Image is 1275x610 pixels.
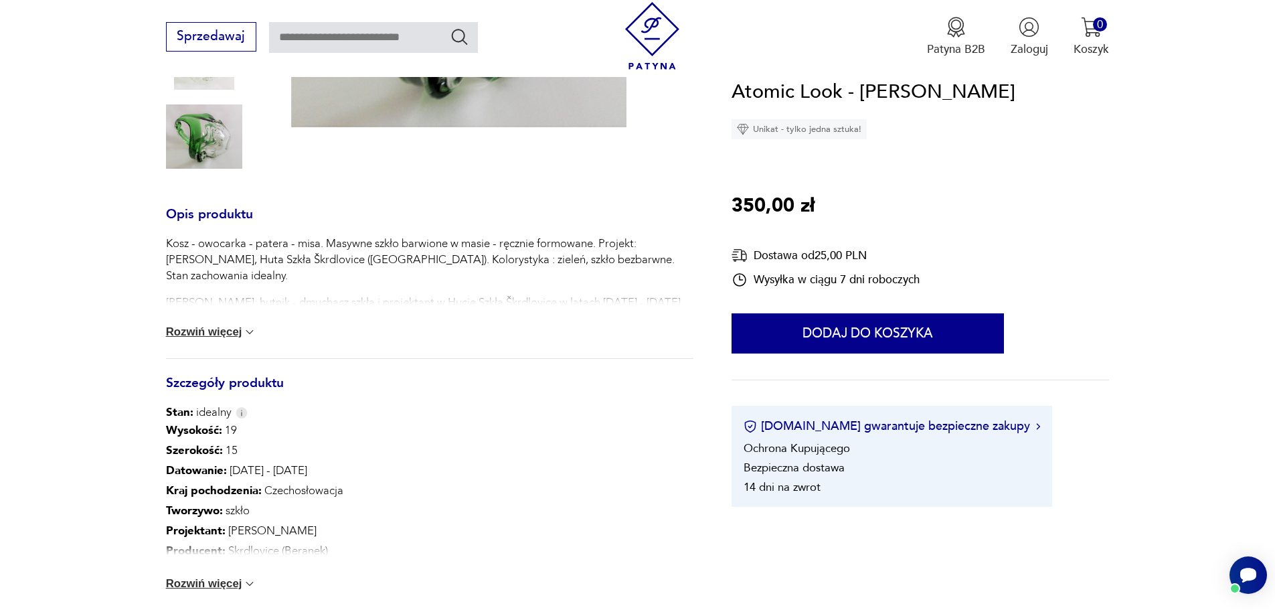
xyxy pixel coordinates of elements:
[166,461,390,481] p: [DATE] - [DATE]
[166,236,693,284] p: Kosz - owocarka - patera - misa. Masywne szkło barwione w masie - ręcznie formowane. Projekt: [PE...
[732,314,1004,354] button: Dodaj do koszyka
[744,480,821,495] li: 14 dni na zwrot
[744,461,845,476] li: Bezpieczna dostawa
[732,247,920,264] div: Dostawa od 25,00 PLN
[450,27,469,46] button: Szukaj
[166,521,390,541] p: [PERSON_NAME]
[166,22,256,52] button: Sprzedawaj
[166,577,257,591] button: Rozwiń więcej
[927,17,985,57] a: Ikona medaluPatyna B2B
[166,483,262,498] b: Kraj pochodzenia :
[166,481,390,501] p: Czechosłowacja
[166,404,193,420] b: Stan:
[166,98,242,175] img: Zdjęcie produktu Atomic Look - Ladislav Palecek
[1019,17,1039,37] img: Ikonka użytkownika
[243,577,256,591] img: chevron down
[1081,17,1102,37] img: Ikona koszyka
[1093,17,1107,31] div: 0
[166,32,256,43] a: Sprzedawaj
[166,378,693,405] h3: Szczegóły produktu
[732,191,815,222] p: 350,00 zł
[732,272,920,288] div: Wysyłka w ciągu 7 dni roboczych
[1229,556,1267,594] iframe: Smartsupp widget button
[166,421,390,441] p: 19
[166,541,390,561] p: Skrdlovice (Beranek)
[166,543,226,558] b: Producent :
[1074,42,1109,57] p: Koszyk
[243,325,256,339] img: chevron down
[1036,423,1040,430] img: Ikona strzałki w prawo
[1074,17,1109,57] button: 0Koszyk
[744,441,850,457] li: Ochrona Kupującego
[618,2,686,70] img: Patyna - sklep z meblami i dekoracjami vintage
[737,124,749,136] img: Ikona diamentu
[166,441,390,461] p: 15
[732,120,867,140] div: Unikat - tylko jedna sztuka!
[166,503,223,518] b: Tworzywo :
[166,325,257,339] button: Rozwiń więcej
[166,404,232,421] span: idealny
[166,210,693,236] h3: Opis produktu
[732,77,1015,108] h1: Atomic Look - [PERSON_NAME]
[927,17,985,57] button: Patyna B2B
[166,443,223,458] b: Szerokość :
[166,463,227,478] b: Datowanie :
[946,17,966,37] img: Ikona medalu
[744,420,757,433] img: Ikona certyfikatu
[166,423,222,438] b: Wysokość :
[732,247,748,264] img: Ikona dostawy
[166,523,226,538] b: Projektant :
[1011,17,1048,57] button: Zaloguj
[927,42,985,57] p: Patyna B2B
[744,418,1040,435] button: [DOMAIN_NAME] gwarantuje bezpieczne zakupy
[166,295,693,311] p: [PERSON_NAME]: hutnik - dmuchacz szkła i projektant w Hucie Szkła Škrdlovice w latach [DATE] - [D...
[236,407,248,418] img: Info icon
[166,501,390,521] p: szkło
[1011,42,1048,57] p: Zaloguj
